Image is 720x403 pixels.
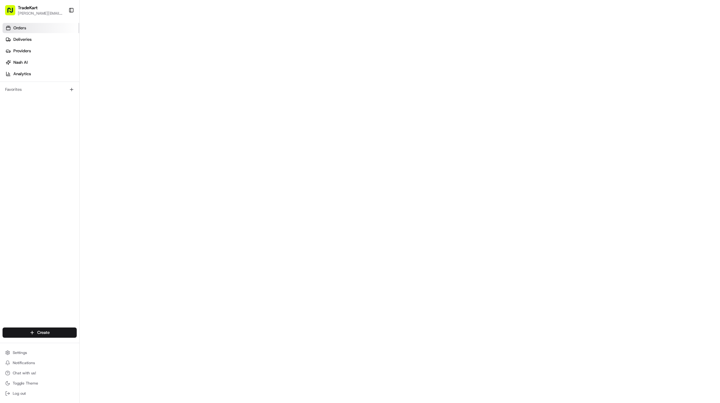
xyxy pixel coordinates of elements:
span: Analytics [13,71,31,77]
button: Toggle Theme [3,379,77,388]
div: We're available if you need us! [29,67,88,72]
a: Orders [3,23,79,33]
span: Settings [13,350,27,355]
span: Notifications [13,360,35,365]
a: Analytics [3,69,79,79]
img: Nash [6,6,19,19]
span: [PERSON_NAME] [20,99,52,104]
a: 💻API Documentation [51,140,105,151]
a: Deliveries [3,34,79,45]
span: Log out [13,391,26,396]
button: TradeKart [18,4,38,11]
input: Clear [17,41,105,48]
p: Welcome 👋 [6,25,116,36]
span: Toggle Theme [13,381,38,386]
img: Grace Nketiah [6,110,17,120]
button: Start new chat [108,63,116,70]
span: • [53,99,55,104]
img: 1736555255976-a54dd68f-1ca7-489b-9aae-adbdc363a1c4 [6,61,18,72]
button: Notifications [3,358,77,367]
img: 1736555255976-a54dd68f-1ca7-489b-9aae-adbdc363a1c4 [13,99,18,104]
span: [DATE] [56,99,69,104]
span: • [53,116,55,121]
span: [PERSON_NAME] [20,116,52,121]
a: 📗Knowledge Base [4,140,51,151]
a: Nash AI [3,57,79,68]
div: Favorites [3,84,77,95]
a: Providers [3,46,79,56]
img: Masood Aslam [6,93,17,103]
span: Deliveries [13,37,32,42]
button: Log out [3,389,77,398]
span: Create [37,330,50,335]
button: Settings [3,348,77,357]
a: Powered byPylon [45,158,77,163]
button: TradeKart[PERSON_NAME][EMAIL_ADDRESS][PERSON_NAME][DOMAIN_NAME] [3,3,66,18]
img: 4281594248423_2fcf9dad9f2a874258b8_72.png [13,61,25,72]
span: Orders [13,25,26,31]
div: Start new chat [29,61,104,67]
span: API Documentation [60,142,102,149]
button: [PERSON_NAME][EMAIL_ADDRESS][PERSON_NAME][DOMAIN_NAME] [18,11,63,16]
div: 📗 [6,143,11,148]
span: Nash AI [13,60,28,65]
span: Providers [13,48,31,54]
span: Chat with us! [13,371,36,376]
img: 1736555255976-a54dd68f-1ca7-489b-9aae-adbdc363a1c4 [13,116,18,121]
button: Create [3,327,77,338]
span: [DATE] [56,116,69,121]
span: Pylon [63,158,77,163]
span: Knowledge Base [13,142,49,149]
div: 💻 [54,143,59,148]
div: Past conversations [6,83,41,88]
button: See all [99,82,116,89]
button: Chat with us! [3,369,77,378]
